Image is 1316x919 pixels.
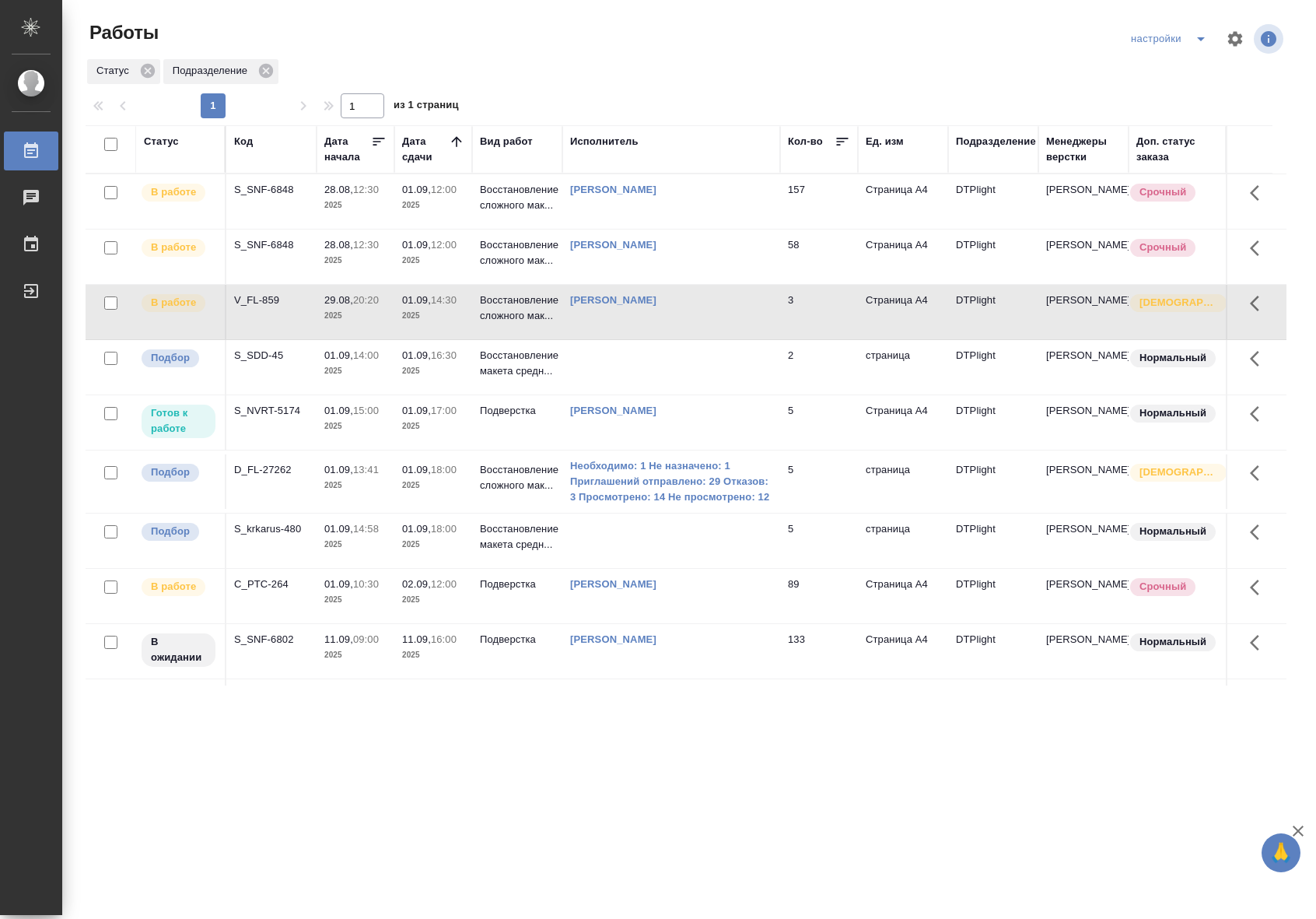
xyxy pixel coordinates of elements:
[402,647,464,663] p: 2025
[480,632,555,647] p: Подверстка
[234,462,309,478] div: D_FL-27262
[858,514,948,568] td: страница
[858,230,948,284] td: Страница А4
[144,134,179,149] div: Статус
[431,405,457,416] p: 17:00
[353,184,379,195] p: 12:30
[431,294,457,306] p: 14:30
[324,478,387,493] p: 2025
[1046,521,1121,537] p: [PERSON_NAME]
[151,579,196,595] p: В работе
[570,458,772,505] a: Необходимо: 1 Не назначено: 1 Приглашений отправлено: 29 Отказов: 3 Просмотрено: 14 Не просмотрен...
[956,134,1036,149] div: Подразделение
[402,592,464,608] p: 2025
[1241,230,1278,267] button: Здесь прячутся важные кнопки
[480,237,555,268] p: Восстановление сложного мак...
[140,521,217,542] div: Можно подбирать исполнителей
[570,239,656,251] a: [PERSON_NAME]
[402,294,431,306] p: 01.09,
[1136,134,1218,165] div: Доп. статус заказа
[234,134,253,149] div: Код
[431,239,457,251] p: 12:00
[324,464,353,475] p: 01.09,
[480,293,555,324] p: Восстановление сложного мак...
[1241,624,1278,661] button: Здесь прячутся важные кнопки
[948,569,1038,623] td: DTPlight
[431,633,457,645] p: 16:00
[780,514,858,568] td: 5
[151,184,196,200] p: В работе
[948,230,1038,284] td: DTPlight
[234,577,309,592] div: C_PTC-264
[1241,569,1278,606] button: Здесь прячутся важные кнопки
[948,624,1038,679] td: DTPlight
[570,184,656,195] a: [PERSON_NAME]
[140,462,217,483] div: Можно подбирать исполнителей
[353,239,379,251] p: 12:30
[948,340,1038,395] td: DTPlight
[431,349,457,361] p: 16:30
[858,624,948,679] td: Страница А4
[402,464,431,475] p: 01.09,
[151,524,190,539] p: Подбор
[324,239,353,251] p: 28.08,
[1241,174,1278,212] button: Здесь прячутся важные кнопки
[780,340,858,395] td: 2
[324,523,353,535] p: 01.09,
[1046,182,1121,198] p: [PERSON_NAME]
[780,395,858,450] td: 5
[570,633,656,645] a: [PERSON_NAME]
[948,514,1038,568] td: DTPlight
[858,679,948,734] td: Страница А4
[570,405,656,416] a: [PERSON_NAME]
[234,521,309,537] div: S_krkarus-480
[948,679,1038,734] td: DTPlight
[140,632,217,668] div: Исполнитель назначен, приступать к работе пока рано
[1241,285,1278,322] button: Здесь прячутся важные кнопки
[1046,462,1121,478] p: [PERSON_NAME]
[1139,524,1206,539] p: Нормальный
[324,537,387,552] p: 2025
[353,633,379,645] p: 09:00
[353,349,379,361] p: 14:00
[480,462,555,493] p: Восстановление сложного мак...
[86,20,159,45] span: Работы
[234,348,309,363] div: S_SDD-45
[1046,577,1121,592] p: [PERSON_NAME]
[858,454,948,509] td: страница
[140,237,217,258] div: Исполнитель выполняет работу
[858,285,948,339] td: Страница А4
[402,537,464,552] p: 2025
[780,230,858,284] td: 58
[353,294,379,306] p: 20:20
[151,350,190,366] p: Подбор
[858,395,948,450] td: Страница А4
[140,348,217,369] div: Можно подбирать исполнителей
[1139,579,1186,595] p: Срочный
[780,569,858,623] td: 89
[151,465,190,480] p: Подбор
[1254,24,1286,54] span: Посмотреть информацию
[1046,403,1121,419] p: [PERSON_NAME]
[324,308,387,324] p: 2025
[480,403,555,419] p: Подверстка
[324,349,353,361] p: 01.09,
[353,464,379,475] p: 13:41
[431,578,457,590] p: 12:00
[402,478,464,493] p: 2025
[234,632,309,647] div: S_SNF-6802
[402,184,431,195] p: 01.09,
[1241,514,1278,551] button: Здесь прячутся важные кнопки
[324,592,387,608] p: 2025
[151,240,196,255] p: В работе
[1139,634,1206,650] p: Нормальный
[234,403,309,419] div: S_NVRT-5174
[480,134,533,149] div: Вид работ
[402,523,431,535] p: 01.09,
[858,569,948,623] td: Страница А4
[353,578,379,590] p: 10:30
[1139,240,1186,255] p: Срочный
[234,237,309,253] div: S_SNF-6848
[1241,395,1278,433] button: Здесь прячутся важные кнопки
[402,134,449,165] div: Дата сдачи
